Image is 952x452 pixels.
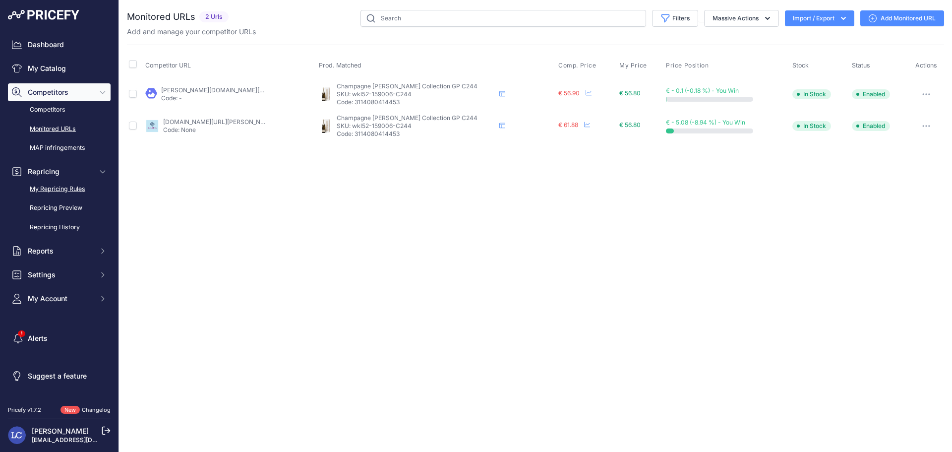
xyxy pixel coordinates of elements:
[8,329,111,347] a: Alerts
[8,121,111,138] a: Monitored URLs
[28,167,93,177] span: Repricing
[60,406,80,414] span: New
[704,10,779,27] button: Massive Actions
[852,89,890,99] span: Enabled
[8,406,41,414] div: Pricefy v1.7.2
[127,27,256,37] p: Add and manage your competitor URLs
[32,427,89,435] a: [PERSON_NAME]
[666,62,711,69] button: Price Position
[8,163,111,181] button: Repricing
[558,62,596,69] span: Comp. Price
[619,62,649,69] button: My Price
[666,119,745,126] span: € - 5.08 (-8.94 %) - You Win
[8,60,111,77] a: My Catalog
[337,114,477,122] span: Champagne [PERSON_NAME] Collection GP C244
[8,242,111,260] button: Reports
[8,139,111,157] a: MAP infringements
[337,122,495,130] p: SKU: wkl52-159006-C244
[82,406,111,413] a: Changelog
[860,10,944,26] a: Add Monitored URL
[915,62,937,69] span: Actions
[792,89,831,99] span: In Stock
[8,199,111,217] a: Repricing Preview
[8,290,111,308] button: My Account
[337,90,495,98] p: SKU: wkl52-159006-C244
[28,294,93,304] span: My Account
[558,121,578,129] span: € 61.88
[8,266,111,284] button: Settings
[163,118,275,126] a: [DOMAIN_NAME][URL][PERSON_NAME]
[28,87,93,97] span: Competitors
[199,11,229,23] span: 2 Urls
[337,98,495,106] p: Code: 3114080414453
[619,89,641,97] span: € 56.80
[8,36,111,54] a: Dashboard
[32,436,135,444] a: [EMAIL_ADDRESS][DOMAIN_NAME]
[666,87,739,94] span: € - 0.1 (-0.18 %) - You Win
[792,121,831,131] span: In Stock
[8,10,79,20] img: Pricefy Logo
[619,62,647,69] span: My Price
[319,62,361,69] span: Prod. Matched
[163,126,266,134] p: Code: None
[28,246,93,256] span: Reports
[161,94,264,102] p: Code: -
[558,89,580,97] span: € 56.90
[852,121,890,131] span: Enabled
[337,82,477,90] span: Champagne [PERSON_NAME] Collection GP C244
[558,62,598,69] button: Comp. Price
[360,10,646,27] input: Search
[652,10,698,27] button: Filters
[127,10,195,24] h2: Monitored URLs
[666,62,709,69] span: Price Position
[145,62,191,69] span: Competitor URL
[792,62,809,69] span: Stock
[8,83,111,101] button: Competitors
[8,219,111,236] a: Repricing History
[28,270,93,280] span: Settings
[8,101,111,119] a: Competitors
[785,10,854,26] button: Import / Export
[8,36,111,394] nav: Sidebar
[619,121,641,129] span: € 56.80
[161,86,369,94] a: [PERSON_NAME][DOMAIN_NAME][URL][PERSON_NAME][PERSON_NAME]
[8,367,111,385] a: Suggest a feature
[337,130,495,138] p: Code: 3114080414453
[852,62,870,69] span: Status
[8,181,111,198] a: My Repricing Rules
